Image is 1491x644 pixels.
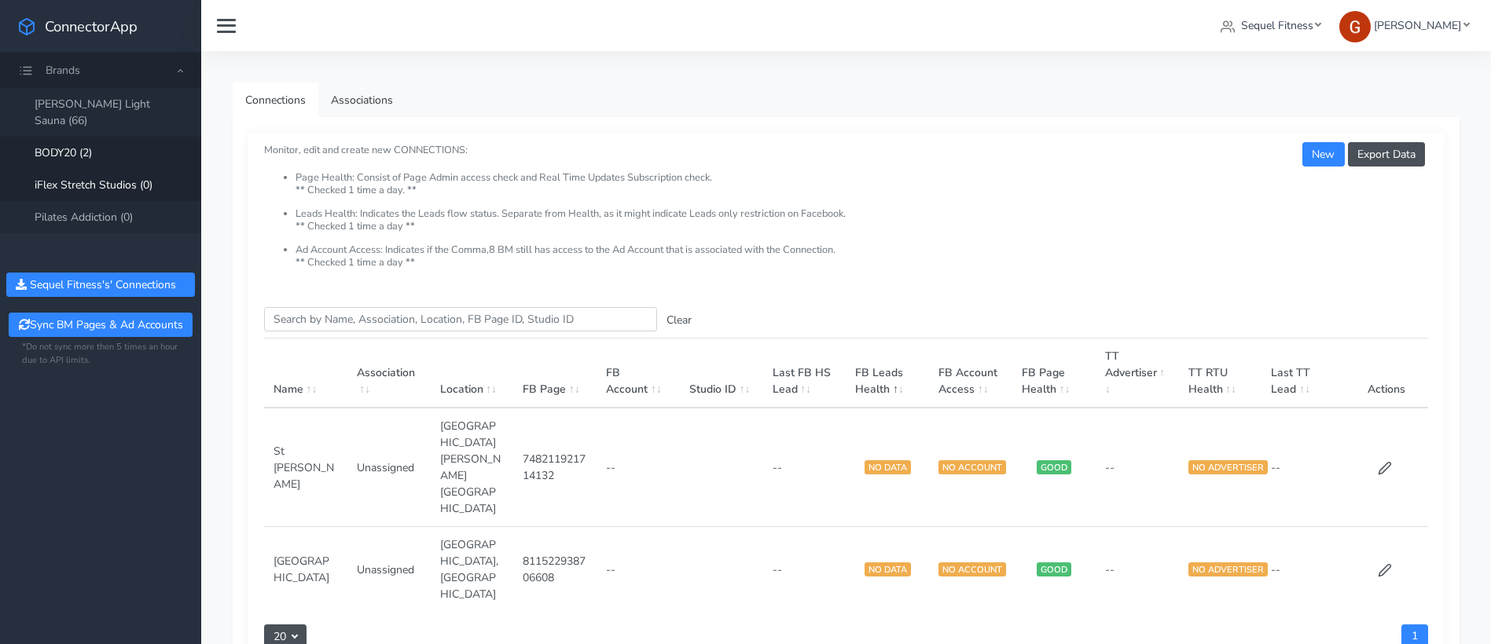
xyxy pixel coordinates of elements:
[1261,527,1345,613] td: --
[1037,460,1071,474] span: GOOD
[929,338,1012,408] th: FB Account Access
[513,408,597,527] td: 748211921714132
[1179,338,1262,408] th: TT RTU Health
[347,408,431,527] td: Unassigned
[1096,527,1179,613] td: --
[1333,11,1475,40] a: [PERSON_NAME]
[1188,460,1268,474] span: NO ADVERTISER
[1302,142,1344,166] button: New
[1012,338,1096,408] th: FB Page Health
[233,82,318,118] a: Connections
[264,307,657,331] input: enter text you want to search
[264,527,347,613] td: [GEOGRAPHIC_DATA]
[513,338,597,408] th: FB Page
[264,408,347,527] td: St [PERSON_NAME]
[22,341,179,368] small: *Do not sync more then 5 times an hour due to API limits.
[763,338,846,408] th: Last FB HS Lead
[1261,338,1345,408] th: Last TT Lead
[1261,408,1345,527] td: --
[763,408,846,527] td: --
[865,562,911,576] span: NO DATA
[347,338,431,408] th: Association
[264,338,347,408] th: Name
[680,338,763,408] th: Studio ID
[657,308,701,332] button: Clear
[45,16,138,36] span: ConnectorApp
[431,527,514,613] td: [GEOGRAPHIC_DATA],[GEOGRAPHIC_DATA]
[1339,11,1371,42] img: Greg Clemmons
[347,527,431,613] td: Unassigned
[296,172,1428,208] li: Page Health: Consist of Page Admin access check and Real Time Updates Subscription check. ** Chec...
[1241,18,1313,33] span: Sequel Fitness
[296,244,1428,269] li: Ad Account Access: Indicates if the Comma,8 BM still has access to the Ad Account that is associa...
[597,527,680,613] td: --
[846,338,929,408] th: FB Leads Health
[1214,11,1328,40] a: Sequel Fitness
[264,130,1428,269] small: Monitor, edit and create new CONNECTIONS:
[9,313,192,337] button: Sync BM Pages & Ad Accounts
[597,338,680,408] th: FB Account
[431,338,514,408] th: Location
[597,408,680,527] td: --
[46,63,80,78] span: Brands
[938,562,1006,576] span: NO ACCOUNT
[431,408,514,527] td: [GEOGRAPHIC_DATA][PERSON_NAME][GEOGRAPHIC_DATA]
[1345,338,1428,408] th: Actions
[1374,18,1461,33] span: [PERSON_NAME]
[763,527,846,613] td: --
[865,460,911,474] span: NO DATA
[513,527,597,613] td: 811522938706608
[1037,562,1071,576] span: GOOD
[1188,562,1268,576] span: NO ADVERTISER
[6,273,195,297] button: Sequel Fitness's' Connections
[296,208,1428,244] li: Leads Health: Indicates the Leads flow status. Separate from Health, as it might indicate Leads o...
[938,460,1006,474] span: NO ACCOUNT
[1096,338,1179,408] th: TT Advertiser
[318,82,406,118] a: Associations
[1348,142,1425,166] button: Export Data
[1096,408,1179,527] td: --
